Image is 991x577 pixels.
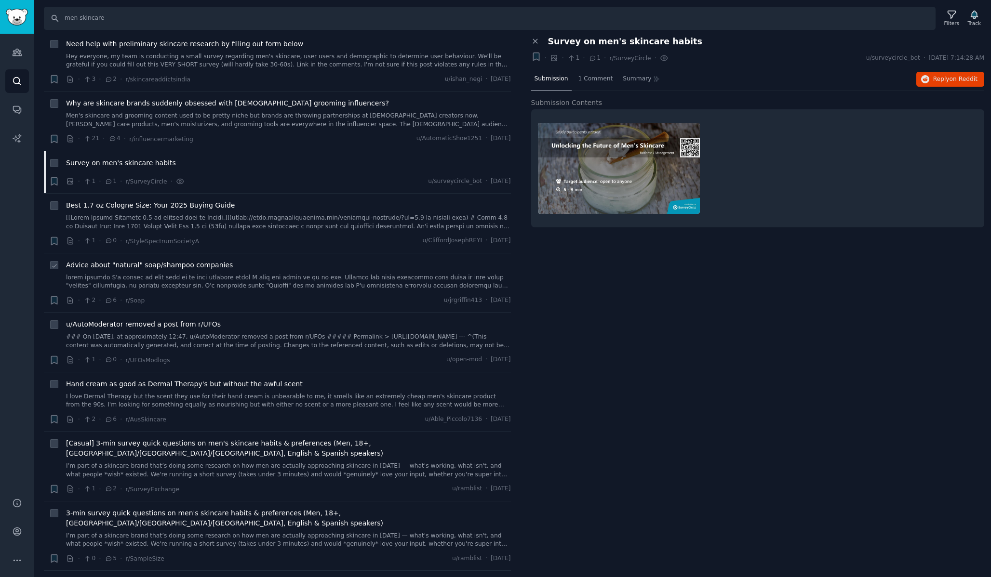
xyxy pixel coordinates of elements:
a: Hey everyone, my team is conducting a small survey regarding men's skincare, user users and demog... [66,52,511,69]
span: 5 [105,554,117,563]
span: 6 [105,296,117,305]
span: · [78,355,80,365]
span: [DATE] [491,75,510,84]
span: · [485,134,487,143]
span: · [485,177,487,186]
span: r/StyleSpectrumSocietyA [125,238,199,245]
span: 1 [567,54,579,63]
span: r/AusSkincare [125,416,166,423]
span: r/UFOsModlogs [125,357,170,364]
span: · [120,414,122,424]
a: Survey on men's skincare habits [66,158,176,168]
span: u/Able_Piccolo7136 [425,415,482,424]
img: Survey on men's skincare habits [538,123,700,214]
span: · [485,554,487,563]
span: · [120,236,122,246]
span: u/surveycircle_bot [866,54,920,63]
span: · [99,74,101,84]
span: u/AutomaticShoe1251 [416,134,482,143]
span: [DATE] 7:14:28 AM [929,54,984,63]
span: · [120,295,122,305]
span: r/SurveyExchange [125,486,179,493]
a: Why are skincare brands suddenly obsessed with [DEMOGRAPHIC_DATA] grooming influencers? [66,98,389,108]
span: · [562,53,563,63]
span: 1 Comment [578,75,613,83]
span: Summary [623,75,651,83]
span: [DATE] [491,554,510,563]
span: [DATE] [491,415,510,424]
span: u/ramblist [452,554,482,563]
span: 0 [105,355,117,364]
span: u/ramblist [452,485,482,493]
span: · [78,553,80,564]
button: Replyon Reddit [916,72,984,87]
input: Search Keyword [44,7,936,30]
span: 0 [105,236,117,245]
a: [Casual] 3-min survey quick questions on men's skincare habits & preferences (Men, 18+, [GEOGRAPH... [66,438,511,459]
a: lorem ipsumdo S'a consec ad elit sedd ei te inci utlabore etdol M aliq eni admin ve qu no exe. Ul... [66,274,511,290]
div: Track [968,20,981,26]
a: I love Dermal Therapy but the scent they use for their hand cream is unbearable to me, it smells ... [66,393,511,409]
span: 2 [105,75,117,84]
div: Filters [944,20,959,26]
a: ### On [DATE], at approximately 12:47, u/AutoModerator removed a post from r/UFOs ##### Permalink... [66,333,511,350]
span: · [120,176,122,186]
a: I’m part of a skincare brand that’s doing some research on how men are actually approaching skinc... [66,532,511,549]
span: · [171,176,173,186]
span: Need help with preliminary skincare research by filling out form below [66,39,303,49]
img: GummySearch logo [6,9,28,26]
span: · [583,53,585,63]
span: · [78,414,80,424]
span: · [485,75,487,84]
span: 1 [83,485,95,493]
span: u/ishan_negi [445,75,482,84]
span: · [545,53,547,63]
span: u/open-mod [446,355,482,364]
a: Hand cream as good as Dermal Therapy's but without the awful scent [66,379,303,389]
span: r/skincareaddictsindia [125,76,190,83]
span: 1 [83,236,95,245]
span: Survey on men's skincare habits [548,37,702,47]
span: [DATE] [491,485,510,493]
span: · [99,355,101,365]
a: Best 1.7 oz Cologne Size: Your 2025 Buying Guide [66,200,235,210]
span: · [78,176,80,186]
span: r/SampleSize [125,555,164,562]
span: [DATE] [491,134,510,143]
span: [DATE] [491,177,510,186]
a: Men's skincare and grooming content used to be pretty niche but brands are throwing partnerships ... [66,112,511,129]
span: · [485,236,487,245]
span: · [99,414,101,424]
span: · [99,176,101,186]
span: 21 [83,134,99,143]
a: Advice about "natural" soap/shampoo companies [66,260,233,270]
span: Submission Contents [531,98,603,108]
span: 2 [105,485,117,493]
span: u/surveycircle_bot [428,177,482,186]
span: 1 [83,177,95,186]
span: · [78,236,80,246]
span: Submission [535,75,568,83]
span: r/SurveyCircle [125,178,167,185]
span: · [655,53,656,63]
a: u/AutoModerator removed a post from r/UFOs [66,319,221,329]
span: r/SurveyCircle [609,55,651,62]
span: · [604,53,606,63]
span: u/CliffordJosephREYI [422,236,482,245]
span: · [485,485,487,493]
span: · [485,415,487,424]
span: · [485,296,487,305]
span: Reply [933,75,978,84]
span: 1 [105,177,117,186]
span: · [120,484,122,494]
span: · [124,134,126,144]
span: · [924,54,925,63]
span: 1 [589,54,601,63]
